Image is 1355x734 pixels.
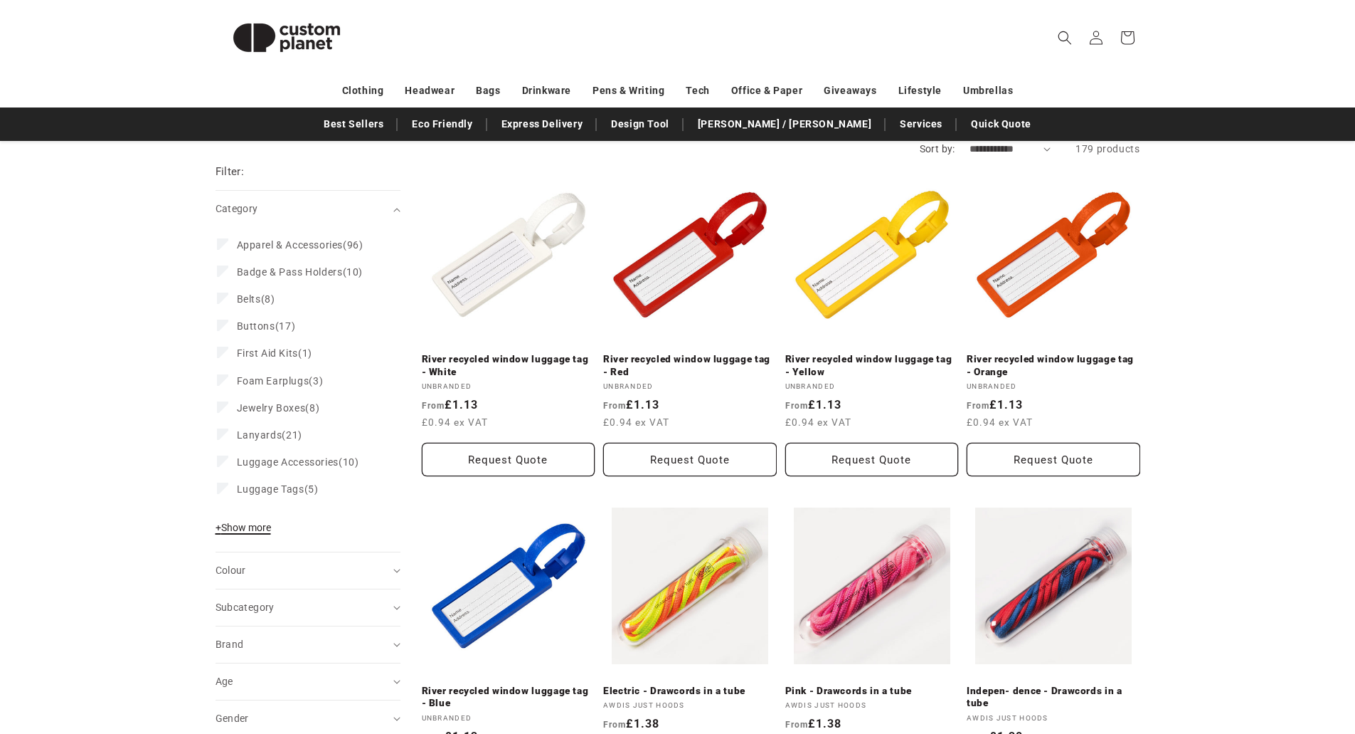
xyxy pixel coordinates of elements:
[405,78,455,103] a: Headwear
[237,347,298,359] span: First Aid Kits
[893,112,950,137] a: Services
[216,522,221,533] span: +
[342,78,384,103] a: Clothing
[522,78,571,103] a: Drinkware
[237,429,282,441] span: Lanyards
[216,626,400,663] summary: Brand (0 selected)
[216,565,246,576] span: Colour
[1049,22,1080,53] summary: Search
[964,112,1038,137] a: Quick Quote
[731,78,802,103] a: Office & Paper
[785,685,959,698] a: Pink - Drawcords in a tube
[237,456,359,468] span: (10)
[237,375,309,387] span: Foam Earplugs
[216,522,271,533] span: Show more
[237,239,344,251] span: Apparel & Accessories
[1075,143,1139,154] span: 179 products
[237,483,319,496] span: (5)
[216,602,275,613] span: Subcategory
[237,347,312,360] span: (1)
[237,402,306,414] span: Jewelry Boxes
[237,320,296,332] span: (17)
[216,191,400,227] summary: Category (0 selected)
[237,266,363,278] span: (10)
[237,266,343,278] span: Badge & Pass Holders
[898,78,942,103] a: Lifestyle
[422,443,595,476] button: Request Quote
[604,112,676,137] a: Design Tool
[967,443,1140,476] button: Request Quote
[963,78,1013,103] a: Umbrellas
[216,639,244,650] span: Brand
[691,112,878,137] a: [PERSON_NAME] / [PERSON_NAME]
[476,78,500,103] a: Bags
[237,320,275,332] span: Buttons
[216,164,245,180] h2: Filter:
[603,443,777,476] button: Request Quote
[603,353,777,378] a: River recycled window luggage tag - Red
[785,443,959,476] button: Request Quote
[686,78,709,103] a: Tech
[967,353,1140,378] a: River recycled window luggage tag - Orange
[405,112,479,137] a: Eco Friendly
[593,78,664,103] a: Pens & Writing
[422,685,595,710] a: River recycled window luggage tag - Blue
[237,402,320,414] span: (8)
[1117,580,1355,734] iframe: Chat Widget
[237,456,339,468] span: Luggage Accessories
[216,676,233,687] span: Age
[237,374,324,387] span: (3)
[603,685,777,698] a: Electric - Drawcords in a tube
[216,713,249,724] span: Gender
[494,112,590,137] a: Express Delivery
[422,353,595,378] a: River recycled window luggage tag - White
[237,293,275,305] span: (8)
[785,353,959,378] a: River recycled window luggage tag - Yellow
[216,552,400,589] summary: Colour (0 selected)
[216,6,358,70] img: Custom Planet
[317,112,390,137] a: Best Sellers
[237,238,363,251] span: (96)
[824,78,876,103] a: Giveaways
[216,664,400,700] summary: Age (0 selected)
[216,203,258,214] span: Category
[967,685,1140,710] a: Indepen- dence - Drawcords in a tube
[237,483,304,495] span: Luggage Tags
[237,429,302,441] span: (21)
[920,143,955,154] label: Sort by:
[216,521,275,541] button: Show more
[216,589,400,626] summary: Subcategory (0 selected)
[237,293,261,305] span: Belts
